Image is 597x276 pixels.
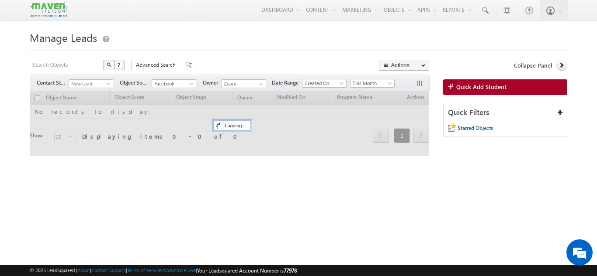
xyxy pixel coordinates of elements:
span: 77978 [284,267,297,274]
a: Created On [302,79,347,88]
span: Owner [203,79,222,87]
a: New Lead [69,79,113,88]
input: Type to Search [222,79,266,88]
button: ? [114,60,125,70]
a: Show All Items [254,80,265,89]
div: Quick Filters [444,104,568,121]
a: This Month [350,79,395,88]
div: Loading... [213,120,250,131]
a: Contact Support [91,267,126,273]
span: Facebook [152,80,194,88]
span: © 2025 LeadSquared | | | | | [30,266,297,275]
span: Object Source [120,79,152,87]
a: Facebook [152,79,196,88]
button: Actions [379,60,429,71]
img: Search [107,62,111,67]
a: About [77,267,90,273]
span: Collapse Panel [514,61,552,69]
span: Starred Objects [458,125,493,131]
span: Advanced Search [136,61,178,69]
span: ? [118,61,121,68]
a: Quick Add Student [443,79,567,95]
span: Contact Stage [37,79,69,87]
span: This Month [351,79,392,87]
span: Created On [302,79,344,87]
span: Date Range [272,79,302,87]
span: Quick Add Student [456,83,507,91]
a: Terms of Service [127,267,161,273]
span: New Lead [69,80,111,88]
a: Acceptable Use [163,267,196,273]
img: Custom Logo [30,2,66,17]
span: Manage Leads [30,31,97,44]
span: Your Leadsquared Account Number is [197,267,297,274]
